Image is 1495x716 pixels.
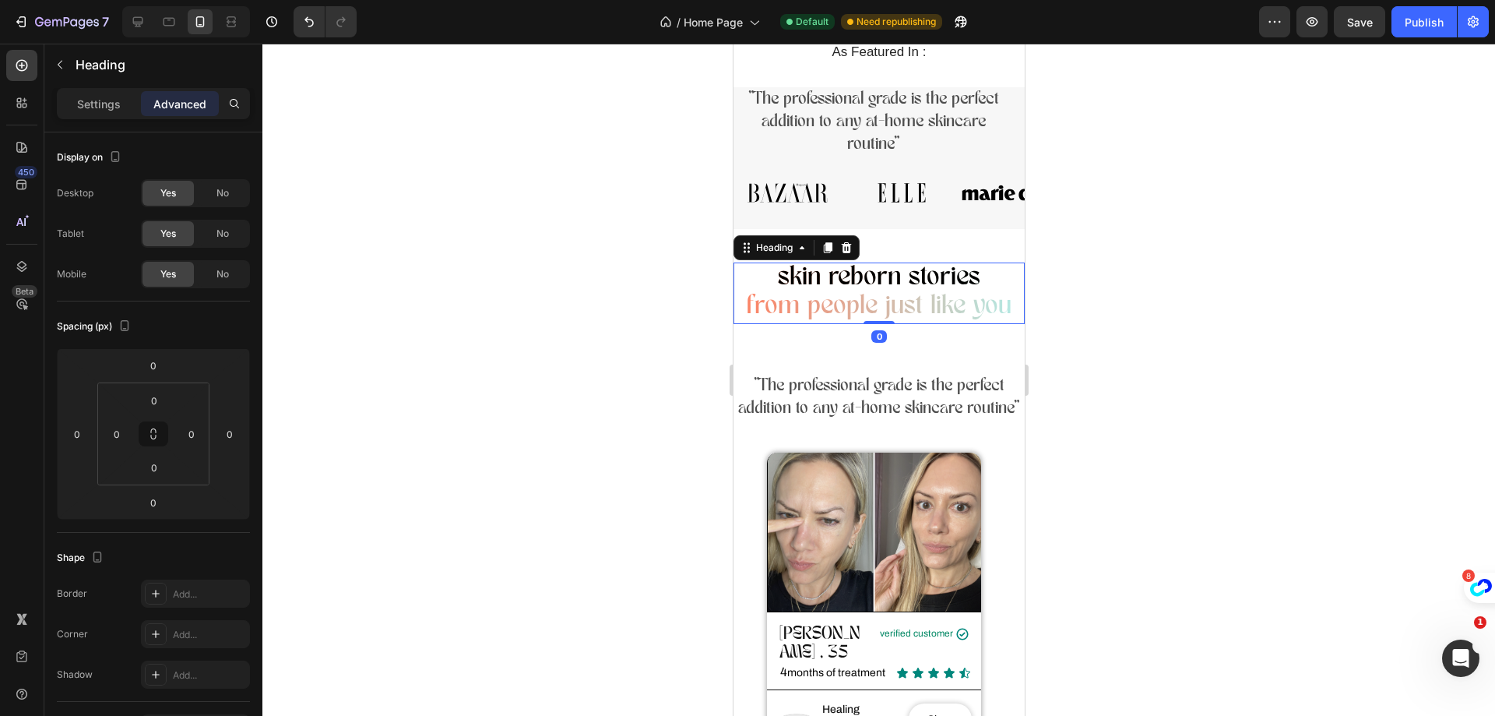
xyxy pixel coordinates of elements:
[139,389,170,412] input: 0px
[77,96,121,112] p: Settings
[65,422,89,446] input: 0
[1391,6,1457,37] button: Publish
[733,44,1025,716] iframe: Design area
[1334,6,1385,37] button: Save
[677,14,681,30] span: /
[146,584,220,595] span: verified customer
[57,186,93,200] div: Desktop
[173,587,246,601] div: Add...
[1347,16,1373,29] span: Save
[294,6,357,37] div: Undo/Redo
[796,15,828,29] span: Default
[57,627,88,641] div: Corner
[173,668,246,682] div: Add...
[76,55,244,74] p: Heading
[102,12,109,31] p: 7
[138,491,169,514] input: 0
[175,660,238,692] button: <p>Shop</p>
[138,287,153,299] div: 0
[1474,616,1486,629] span: 1
[57,548,107,569] div: Shape
[105,422,128,446] input: 0px
[1442,640,1479,677] iframe: Intercom live chat
[2,332,290,377] p: "The professional grade is the perfect addition to any at-home skincare routine"
[138,354,169,377] input: 0
[57,316,134,337] div: Spacing (px)
[173,628,246,642] div: Add...
[216,267,229,281] span: No
[47,622,54,635] span: 4
[57,147,125,168] div: Display on
[44,580,138,621] h2: [PERSON_NAME] , 35
[153,96,206,112] p: Advanced
[54,623,152,635] span: months of treatment
[12,285,37,298] div: Beta
[57,587,87,601] div: Border
[15,166,37,178] div: 450
[216,227,229,241] span: No
[57,668,93,682] div: Shadow
[2,45,278,112] p: "The professional grade is the perfect addition to any at-home skincare routine"
[216,186,229,200] span: No
[160,267,176,281] span: Yes
[684,14,743,30] span: Home Page
[139,456,170,479] input: 0px
[857,15,936,29] span: Need republishing
[1405,14,1444,30] div: Publish
[228,129,336,169] img: gempages_432750572815254551-a62c7382-44b5-4b8a-b2af-4bef057d11ea.svg
[89,656,168,696] p: Healing Patches
[57,227,84,241] div: Tablet
[19,197,62,211] div: Heading
[160,227,176,241] span: Yes
[218,422,241,446] input: 0
[194,666,220,686] p: Shop
[57,267,86,281] div: Mobile
[114,129,222,169] img: gempages_432750572815254551-4e3559be-fbfe-4d35-86c8-eef45ac852d3.svg
[180,422,203,446] input: 0px
[44,221,247,248] span: skin reborn stories
[13,250,278,277] span: from people just like you
[6,6,116,37] button: 7
[160,186,176,200] span: Yes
